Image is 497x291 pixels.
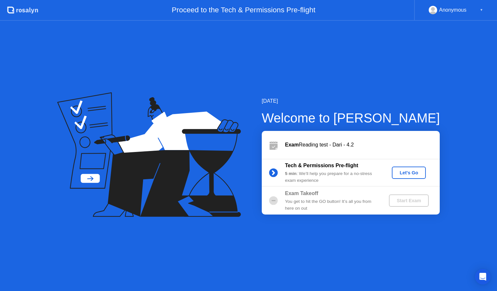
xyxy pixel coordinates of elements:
div: Anonymous [439,6,467,14]
div: Reading test - Dari - 4.2 [285,141,440,149]
button: Let's Go [392,167,426,179]
div: ▼ [480,6,483,14]
div: Welcome to [PERSON_NAME] [262,108,440,128]
div: Open Intercom Messenger [475,269,491,285]
b: Exam Takeoff [285,191,318,196]
div: Let's Go [394,170,423,175]
div: : We’ll help you prepare for a no-stress exam experience [285,170,378,184]
div: [DATE] [262,97,440,105]
b: Exam [285,142,299,147]
b: 5 min [285,171,297,176]
button: Start Exam [389,194,429,207]
div: You get to hit the GO button! It’s all you from here on out [285,198,378,212]
b: Tech & Permissions Pre-flight [285,163,358,168]
div: Start Exam [392,198,426,203]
